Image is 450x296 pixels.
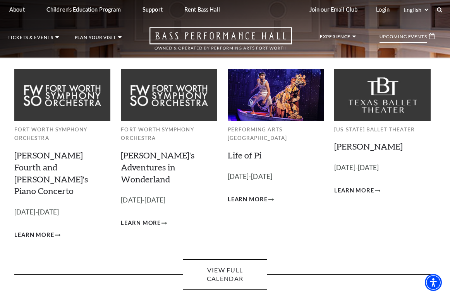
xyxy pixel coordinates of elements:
[75,35,117,44] p: Plan Your Visit
[228,69,324,121] img: Performing Arts Fort Worth
[402,6,429,14] select: Select:
[380,34,427,43] p: Upcoming Events
[228,125,324,143] p: Performing Arts [GEOGRAPHIC_DATA]
[334,186,380,196] a: Learn More Peter Pan
[9,6,25,13] p: About
[334,186,374,196] span: Learn More
[425,274,442,291] div: Accessibility Menu
[228,171,324,182] p: [DATE]-[DATE]
[228,195,274,204] a: Learn More Life of Pi
[121,195,217,206] p: [DATE]-[DATE]
[121,150,194,184] a: [PERSON_NAME]'s Adventures in Wonderland
[121,218,161,228] span: Learn More
[14,207,110,218] p: [DATE]-[DATE]
[8,35,53,44] p: Tickets & Events
[320,34,350,43] p: Experience
[14,230,54,240] span: Learn More
[14,150,88,196] a: [PERSON_NAME] Fourth and [PERSON_NAME]'s Piano Concerto
[121,125,217,143] p: Fort Worth Symphony Orchestra
[184,6,220,13] p: Rent Bass Hall
[143,6,163,13] p: Support
[46,6,121,13] p: Children's Education Program
[121,218,167,228] a: Learn More Alice's Adventures in Wonderland
[228,195,268,204] span: Learn More
[14,230,60,240] a: Learn More Brahms Fourth and Grieg's Piano Concerto
[334,69,430,121] img: Texas Ballet Theater
[122,27,320,58] a: Open this option
[334,125,430,134] p: [US_STATE] Ballet Theater
[334,162,430,174] p: [DATE]-[DATE]
[183,259,267,290] a: View Full Calendar
[121,69,217,121] img: Fort Worth Symphony Orchestra
[14,69,110,121] img: Fort Worth Symphony Orchestra
[334,141,403,151] a: [PERSON_NAME]
[14,125,110,143] p: Fort Worth Symphony Orchestra
[228,150,261,160] a: Life of Pi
